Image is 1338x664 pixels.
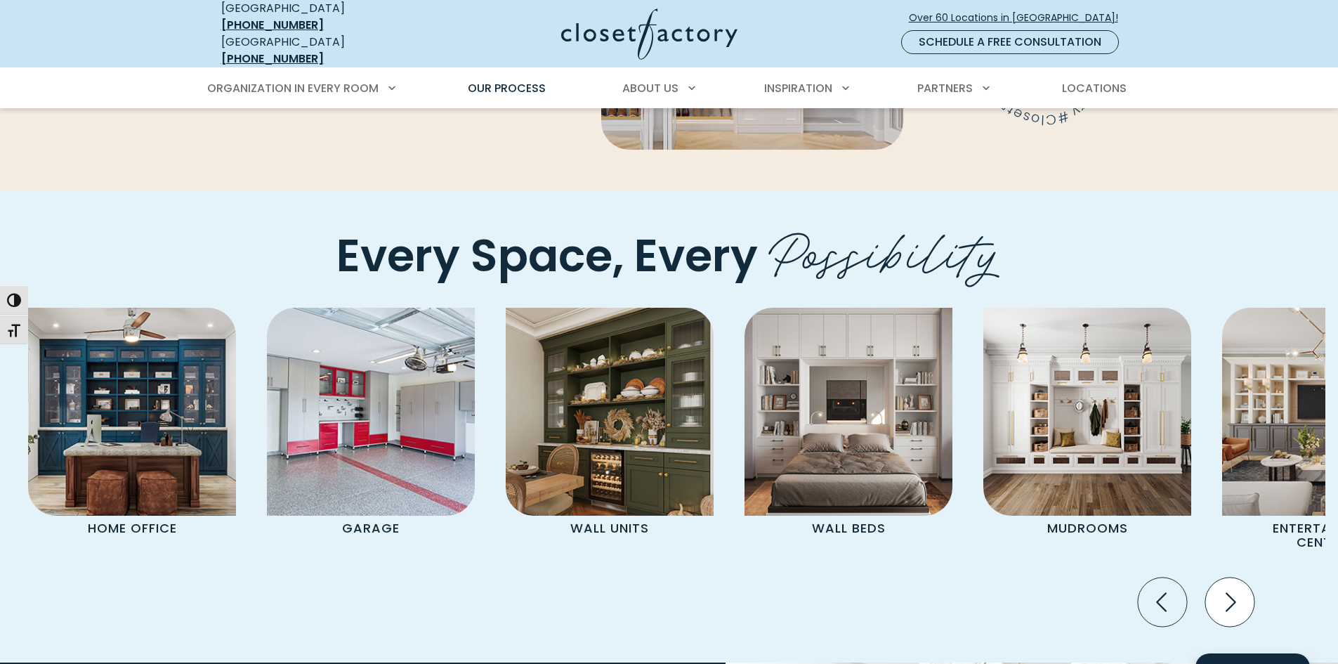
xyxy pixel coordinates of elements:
a: Wall unit Wall Units [490,308,729,542]
span: Possibility [768,207,1002,289]
img: Wall unit [506,308,714,516]
p: Garage [293,516,449,542]
text: e [1082,102,1099,122]
span: Locations [1062,80,1127,96]
text: l [1113,110,1117,129]
span: Every [634,225,758,287]
a: Wall Bed Wall Beds [729,308,968,542]
span: Organization in Every Room [207,80,379,96]
a: [PHONE_NUMBER] [221,51,324,67]
a: Mudroom Cabinets Mudrooms [968,308,1207,542]
a: Home Office featuring desk and custom cabinetry Home Office [13,308,251,542]
span: Partners [917,80,973,96]
text: y [1141,102,1157,122]
div: [GEOGRAPHIC_DATA] [221,34,425,67]
a: [PHONE_NUMBER] [221,17,324,33]
span: Our Process [468,80,546,96]
a: Garage Cabinets Garage [251,308,490,542]
p: Mudrooms [1009,516,1165,542]
p: Wall Beds [770,516,926,542]
p: Wall Units [532,516,688,542]
text: s [1093,106,1106,126]
img: Closet Factory Logo [561,8,737,60]
text: t [1076,100,1091,117]
a: Schedule a Free Consultation [901,30,1119,54]
span: About Us [622,80,678,96]
img: Mudroom Cabinets [983,308,1191,516]
nav: Primary Menu [197,69,1141,108]
p: Home Office [54,516,210,542]
img: Home Office featuring desk and custom cabinetry [28,308,236,516]
img: Wall Bed [745,308,952,516]
text: r [1148,99,1163,117]
button: Previous slide [1132,572,1193,632]
button: Next slide [1200,572,1260,632]
img: Garage Cabinets [267,308,475,516]
text: o [1102,109,1114,129]
text: C [1117,110,1129,129]
a: Over 60 Locations in [GEOGRAPHIC_DATA]! [908,6,1130,30]
span: Every Space, [336,225,624,287]
span: Over 60 Locations in [GEOGRAPHIC_DATA]! [909,11,1129,25]
text: # [1128,107,1144,128]
span: Inspiration [764,80,832,96]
